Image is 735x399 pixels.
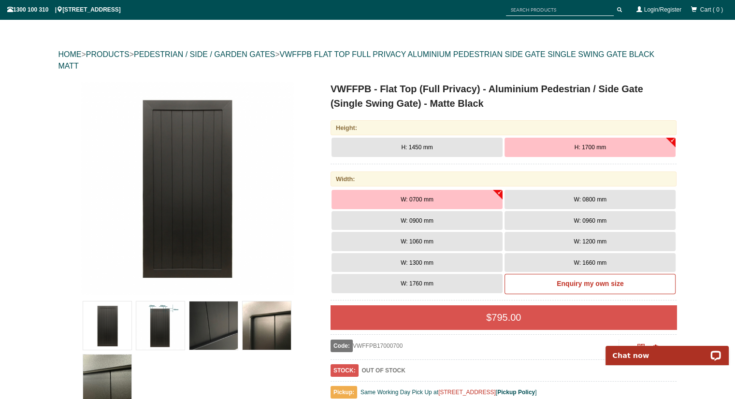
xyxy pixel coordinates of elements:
[331,171,677,186] div: Width:
[331,253,503,272] button: W: 1300 mm
[331,340,619,352] div: VWFFPB17000700
[243,301,291,350] img: VWFFPB - Flat Top (Full Privacy) - Aluminium Pedestrian / Side Gate (Single Swing Gate) - Matte B...
[438,389,496,396] a: [STREET_ADDRESS]
[700,6,723,13] span: Cart ( 0 )
[644,6,681,13] a: Login/Register
[504,253,676,272] button: W: 1660 mm
[331,190,503,209] button: W: 0700 mm
[331,274,503,293] button: W: 1760 mm
[504,274,676,294] a: Enquiry my own size
[331,305,677,329] div: $
[331,232,503,251] button: W: 1060 mm
[331,138,503,157] button: H: 1450 mm
[574,259,606,266] span: W: 1660 mm
[401,259,433,266] span: W: 1300 mm
[331,120,677,135] div: Height:
[331,211,503,230] button: W: 0900 mm
[331,340,353,352] span: Code:
[59,82,315,294] a: VWFFPB - Flat Top (Full Privacy) - Aluminium Pedestrian / Side Gate (Single Swing Gate) - Matte B...
[574,238,606,245] span: W: 1200 mm
[331,364,359,377] span: STOCK:
[83,301,131,350] img: VWFFPB - Flat Top (Full Privacy) - Aluminium Pedestrian / Side Gate (Single Swing Gate) - Matte B...
[189,301,238,350] img: VWFFPB - Flat Top (Full Privacy) - Aluminium Pedestrian / Side Gate (Single Swing Gate) - Matte B...
[331,82,677,111] h1: VWFFPB - Flat Top (Full Privacy) - Aluminium Pedestrian / Side Gate (Single Swing Gate) - Matte B...
[401,144,432,151] span: H: 1450 mm
[574,196,606,203] span: W: 0800 mm
[574,217,606,224] span: W: 0960 mm
[86,50,130,58] a: PRODUCTS
[401,238,433,245] span: W: 1060 mm
[599,335,735,365] iframe: LiveChat chat widget
[497,389,535,396] a: Pickup Policy
[58,50,655,70] a: VWFFPB FLAT TOP FULL PRIVACY ALUMINIUM PEDESTRIAN SIDE GATE SINGLE SWING GATE BLACK MATT
[136,301,185,350] img: VWFFPB - Flat Top (Full Privacy) - Aluminium Pedestrian / Side Gate (Single Swing Gate) - Matte B...
[81,82,293,294] img: VWFFPB - Flat Top (Full Privacy) - Aluminium Pedestrian / Side Gate (Single Swing Gate) - Matte B...
[361,367,405,374] b: OUT OF STOCK
[504,211,676,230] button: W: 0960 mm
[134,50,275,58] a: PEDESTRIAN / SIDE / GARDEN GATES
[360,389,537,396] span: Same Working Day Pick Up at [ ]
[504,138,676,157] button: H: 1700 mm
[557,280,623,287] b: Enquiry my own size
[491,312,521,323] span: 795.00
[401,280,433,287] span: W: 1760 mm
[401,217,433,224] span: W: 0900 mm
[575,144,606,151] span: H: 1700 mm
[58,39,677,82] div: > > >
[506,4,614,16] input: SEARCH PRODUCTS
[331,386,357,399] span: Pickup:
[7,6,121,13] span: 1300 100 310 | [STREET_ADDRESS]
[504,232,676,251] button: W: 1200 mm
[58,50,82,58] a: HOME
[504,190,676,209] button: W: 0800 mm
[401,196,433,203] span: W: 0700 mm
